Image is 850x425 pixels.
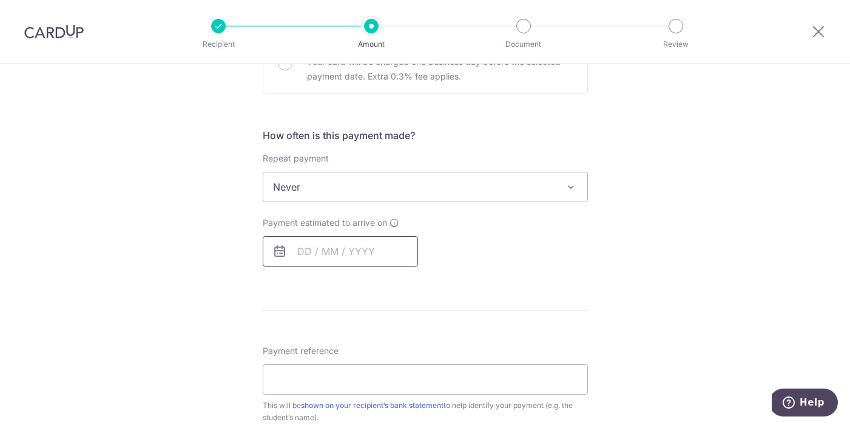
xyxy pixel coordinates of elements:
div: This will be to help identify your payment (e.g. the student’s name). [263,399,588,424]
p: Review [631,38,721,50]
p: Recipient [174,38,263,50]
p: Your card will be charged one business day before the selected payment date. Extra 0.3% fee applies. [307,55,573,84]
a: shown on your recipient’s bank statement [301,401,444,410]
h5: How often is this payment made? [263,128,588,143]
label: Repeat payment [263,152,329,165]
input: DD / MM / YYYY [263,236,418,267]
span: Never [263,172,587,202]
p: Amount [326,38,416,50]
img: CardUp [24,24,84,39]
p: Document [479,38,568,50]
span: Payment estimated to arrive on [263,217,387,229]
iframe: Opens a widget where you can find more information [772,389,838,419]
span: Payment reference [263,345,339,357]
